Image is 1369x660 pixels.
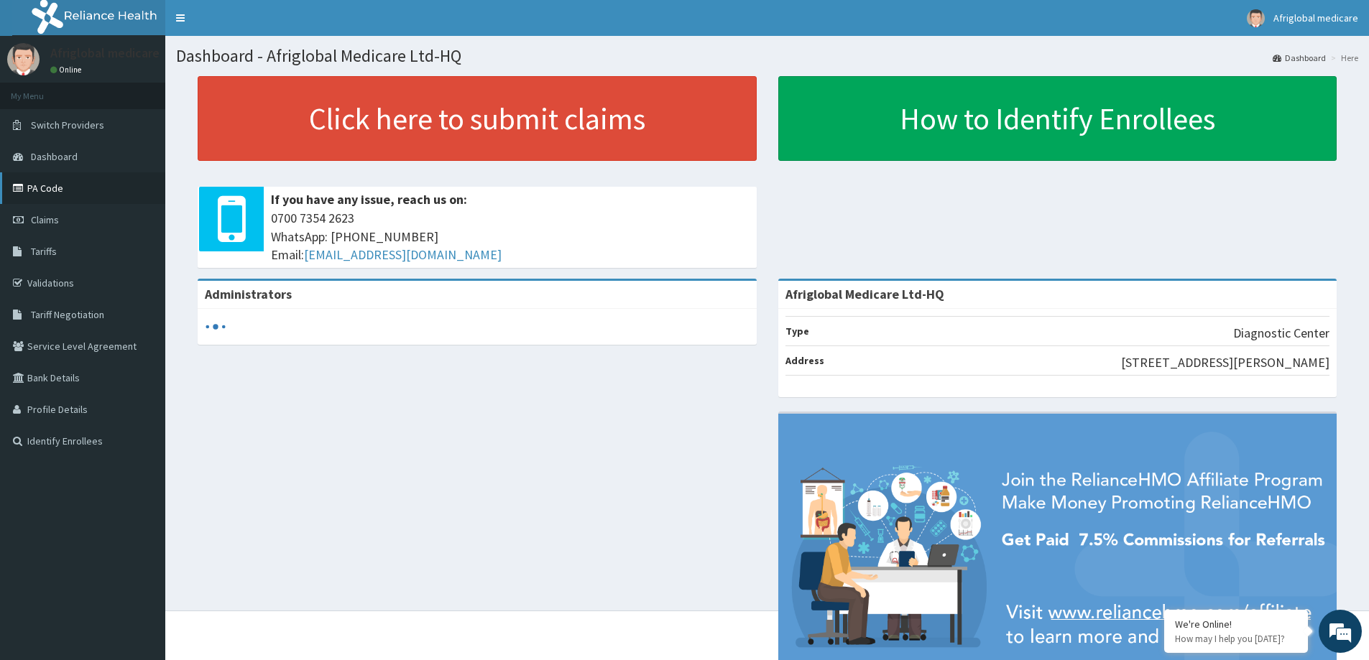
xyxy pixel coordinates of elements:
a: Online [50,65,85,75]
p: How may I help you today? [1175,633,1297,645]
b: Type [785,325,809,338]
span: 0700 7354 2623 WhatsApp: [PHONE_NUMBER] Email: [271,209,750,264]
span: Claims [31,213,59,226]
h1: Dashboard - Afriglobal Medicare Ltd-HQ [176,47,1358,65]
a: Dashboard [1273,52,1326,64]
span: Tariff Negotiation [31,308,104,321]
b: Address [785,354,824,367]
img: User Image [7,43,40,75]
span: Afriglobal medicare [1273,11,1358,24]
svg: audio-loading [205,316,226,338]
span: Switch Providers [31,118,104,131]
p: Afriglobal medicare [50,47,160,60]
a: Click here to submit claims [198,76,757,161]
li: Here [1327,52,1358,64]
span: Dashboard [31,150,78,163]
a: [EMAIL_ADDRESS][DOMAIN_NAME] [304,246,502,263]
b: Administrators [205,286,292,302]
span: Tariffs [31,245,57,258]
a: How to Identify Enrollees [778,76,1337,161]
p: Diagnostic Center [1233,324,1329,343]
div: We're Online! [1175,618,1297,631]
p: [STREET_ADDRESS][PERSON_NAME] [1121,353,1329,372]
strong: Afriglobal Medicare Ltd-HQ [785,286,944,302]
img: User Image [1247,9,1265,27]
b: If you have any issue, reach us on: [271,191,467,208]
